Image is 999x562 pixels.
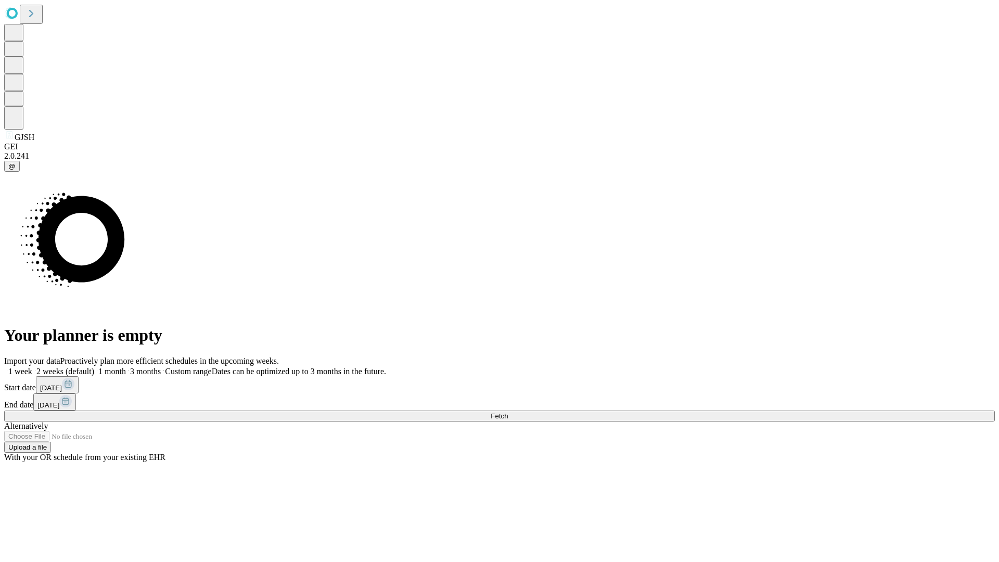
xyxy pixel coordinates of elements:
span: Custom range [165,367,211,376]
span: GJSH [15,133,34,142]
span: Fetch [491,412,508,420]
span: Alternatively [4,421,48,430]
h1: Your planner is empty [4,326,995,345]
span: With your OR schedule from your existing EHR [4,453,165,462]
span: Proactively plan more efficient schedules in the upcoming weeks. [60,356,279,365]
button: @ [4,161,20,172]
span: 1 week [8,367,32,376]
button: [DATE] [36,376,79,393]
button: [DATE] [33,393,76,411]
div: GEI [4,142,995,151]
span: [DATE] [40,384,62,392]
span: Import your data [4,356,60,365]
button: Upload a file [4,442,51,453]
span: 2 weeks (default) [36,367,94,376]
div: Start date [4,376,995,393]
div: End date [4,393,995,411]
span: 3 months [130,367,161,376]
span: [DATE] [37,401,59,409]
span: 1 month [98,367,126,376]
div: 2.0.241 [4,151,995,161]
button: Fetch [4,411,995,421]
span: Dates can be optimized up to 3 months in the future. [212,367,386,376]
span: @ [8,162,16,170]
